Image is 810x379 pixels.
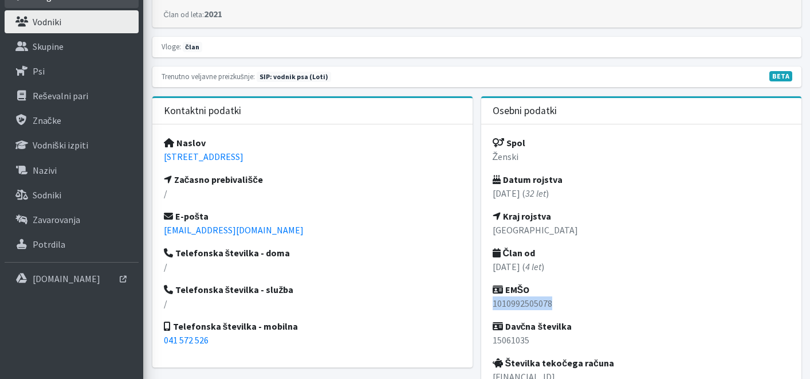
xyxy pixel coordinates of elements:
[33,214,80,225] p: Zavarovanja
[164,296,461,310] p: /
[164,105,241,117] h3: Kontaktni podatki
[33,115,61,126] p: Značke
[493,150,790,163] p: Ženski
[5,208,139,231] a: Zavarovanja
[493,223,790,237] p: [GEOGRAPHIC_DATA]
[5,35,139,58] a: Skupine
[33,139,88,151] p: Vodniški izpiti
[493,284,530,295] strong: EMŠO
[493,333,790,347] p: 15061035
[5,134,139,157] a: Vodniški izpiti
[164,174,264,185] strong: Začasno prebivališče
[5,159,139,182] a: Nazivi
[5,183,139,206] a: Sodniki
[164,334,209,346] a: 041 572 526
[164,151,243,162] a: [STREET_ADDRESS]
[5,109,139,132] a: Značke
[525,187,546,199] em: 32 let
[33,189,61,201] p: Sodniki
[493,321,572,332] strong: Davčna številka
[493,357,614,369] strong: Številka tekočega računa
[525,261,541,272] em: 4 let
[5,60,139,83] a: Psi
[33,90,88,101] p: Reševalni pari
[33,16,61,28] p: Vodniki
[164,186,461,200] p: /
[493,137,525,149] strong: Spol
[162,72,255,81] small: Trenutno veljavne preizkušnje:
[257,72,331,82] span: Naslednja preizkušnja: pomlad 2026
[493,105,557,117] h3: Osebni podatki
[493,260,790,273] p: [DATE] ( )
[164,321,298,332] strong: Telefonska številka - mobilna
[183,42,202,52] span: član
[164,137,206,149] strong: Naslov
[493,174,563,185] strong: Datum rojstva
[164,210,209,222] strong: E-pošta
[164,260,461,273] p: /
[493,247,536,259] strong: Član od
[5,267,139,290] a: [DOMAIN_NAME]
[33,41,64,52] p: Skupine
[769,71,792,81] span: V fazi razvoja
[164,247,290,259] strong: Telefonska številka - doma
[5,233,139,256] a: Potrdila
[162,42,181,51] small: Vloge:
[164,224,304,236] a: [EMAIL_ADDRESS][DOMAIN_NAME]
[164,284,294,295] strong: Telefonska številka - služba
[5,84,139,107] a: Reševalni pari
[33,239,65,250] p: Potrdila
[5,10,139,33] a: Vodniki
[164,8,222,19] strong: 2021
[493,296,790,310] p: 1010992505078
[33,273,100,284] p: [DOMAIN_NAME]
[33,165,57,176] p: Nazivi
[164,10,204,19] small: Član od leta:
[493,210,551,222] strong: Kraj rojstva
[493,186,790,200] p: [DATE] ( )
[33,65,45,77] p: Psi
